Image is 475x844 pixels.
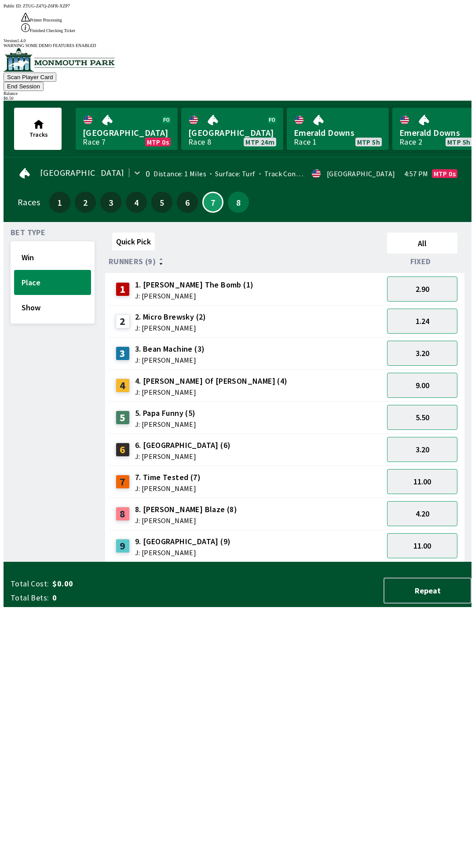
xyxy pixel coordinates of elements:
div: Version 1.4.0 [4,38,471,43]
button: Scan Player Card [4,73,56,82]
div: Fixed [384,257,461,266]
div: 4 [116,378,130,393]
span: 3. Bean Machine (3) [135,343,205,355]
span: J: [PERSON_NAME] [135,292,254,299]
span: J: [PERSON_NAME] [135,357,205,364]
span: 6. [GEOGRAPHIC_DATA] (6) [135,440,231,451]
button: 9.00 [387,373,457,398]
span: Bet Type [11,229,45,236]
span: 1. [PERSON_NAME] The Bomb (1) [135,279,254,291]
button: 2.90 [387,276,457,302]
span: 6 [179,199,196,205]
button: 6 [177,192,198,213]
span: [GEOGRAPHIC_DATA] [188,127,276,138]
button: 3 [100,192,121,213]
span: 4 [128,199,145,205]
span: $0.00 [52,578,191,589]
span: 3.20 [416,444,429,455]
span: Tracks [29,131,48,138]
span: 9. [GEOGRAPHIC_DATA] (9) [135,536,231,547]
div: Race 8 [188,138,211,146]
span: Finished Checking Ticket [30,28,75,33]
span: 5.50 [416,412,429,422]
div: Race 1 [294,138,317,146]
div: 5 [116,411,130,425]
button: 7 [202,192,223,213]
span: 7. Time Tested (7) [135,472,201,483]
span: 11.00 [413,477,431,487]
button: 3.20 [387,341,457,366]
a: [GEOGRAPHIC_DATA]Race 8MTP 24m [181,108,283,150]
div: 8 [116,507,130,521]
span: Fixed [410,258,431,265]
span: Repeat [391,586,464,596]
img: venue logo [4,48,115,72]
span: Show [22,302,84,313]
span: 3.20 [416,348,429,358]
span: 8. [PERSON_NAME] Blaze (8) [135,504,237,515]
span: [GEOGRAPHIC_DATA] [40,169,124,176]
div: Balance [4,91,471,96]
button: Show [14,295,91,320]
span: MTP 24m [245,138,274,146]
a: [GEOGRAPHIC_DATA]Race 7MTP 0s [76,108,178,150]
span: Place [22,277,84,287]
span: Win [22,252,84,262]
span: 11.00 [413,541,431,551]
span: J: [PERSON_NAME] [135,549,231,556]
button: Repeat [384,578,471,604]
span: 4:57 PM [404,170,428,177]
span: J: [PERSON_NAME] [135,421,196,428]
button: 1 [49,192,70,213]
span: 5. Papa Funny (5) [135,407,196,419]
span: 9.00 [416,380,429,390]
div: 1 [116,282,130,296]
span: 7 [205,200,220,204]
div: WARNING SOME DEMO FEATURES ENABLED [4,43,471,48]
div: Races [18,199,40,206]
button: Tracks [14,108,62,150]
button: Place [14,270,91,295]
span: 2.90 [416,284,429,294]
span: All [391,238,453,248]
span: Distance: 1 Miles [153,169,206,178]
div: 0 [146,170,150,177]
a: Emerald DownsRace 1MTP 5h [287,108,389,150]
span: 4. [PERSON_NAME] Of [PERSON_NAME] (4) [135,375,288,387]
span: 5 [153,199,170,205]
div: Runners (9) [109,257,384,266]
span: J: [PERSON_NAME] [135,453,231,460]
button: 11.00 [387,469,457,494]
span: Track Condition: Firm [256,169,333,178]
span: 2. Micro Brewsky (2) [135,311,206,323]
span: Surface: Turf [206,169,256,178]
span: Emerald Downs [294,127,382,138]
button: 3.20 [387,437,457,462]
button: 2 [75,192,96,213]
span: 0 [52,593,191,603]
div: 9 [116,539,130,553]
button: Quick Pick [112,233,155,251]
div: $ 6.50 [4,96,471,101]
span: J: [PERSON_NAME] [135,389,288,396]
div: 6 [116,443,130,457]
div: Race 7 [83,138,106,146]
div: 3 [116,346,130,360]
span: 1.24 [416,316,429,326]
button: 5.50 [387,405,457,430]
span: 4.20 [416,509,429,519]
span: [GEOGRAPHIC_DATA] [83,127,171,138]
button: 4.20 [387,501,457,526]
span: Quick Pick [116,236,151,247]
span: Total Cost: [11,578,49,589]
span: Total Bets: [11,593,49,603]
button: All [387,233,457,254]
div: Public ID: [4,4,471,8]
span: Printer Processing [30,18,62,22]
div: Race 2 [399,138,422,146]
span: 3 [102,199,119,205]
button: 11.00 [387,533,457,558]
span: J: [PERSON_NAME] [135,324,206,331]
span: J: [PERSON_NAME] [135,485,201,492]
span: MTP 5h [357,138,380,146]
